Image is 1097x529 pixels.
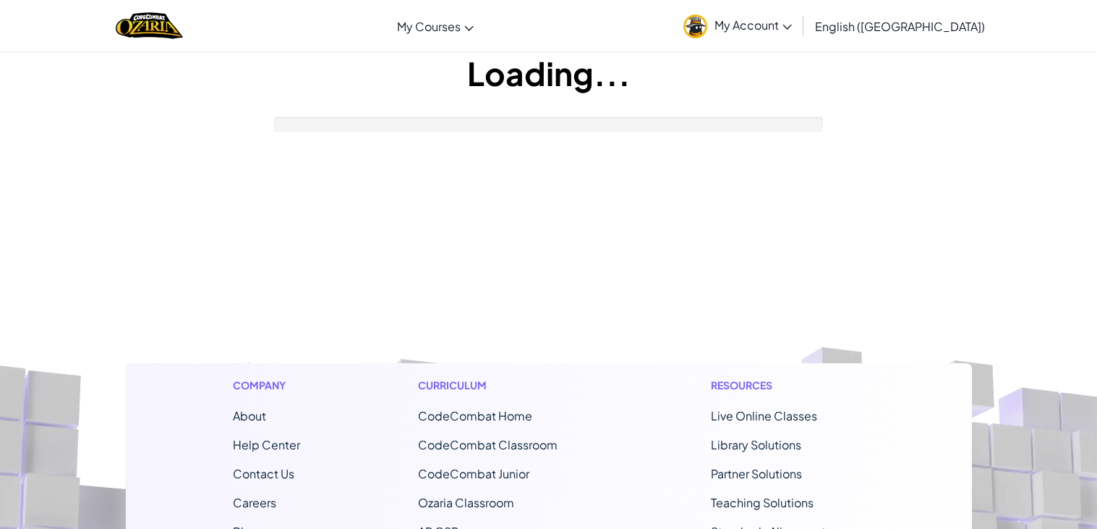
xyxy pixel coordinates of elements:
[676,3,799,48] a: My Account
[418,408,532,423] span: CodeCombat Home
[711,495,814,510] a: Teaching Solutions
[390,7,481,46] a: My Courses
[233,437,300,452] a: Help Center
[418,378,593,393] h1: Curriculum
[233,466,294,481] span: Contact Us
[683,14,707,38] img: avatar
[711,408,817,423] a: Live Online Classes
[418,495,514,510] a: Ozaria Classroom
[233,495,276,510] a: Careers
[418,466,529,481] a: CodeCombat Junior
[714,17,792,33] span: My Account
[116,11,183,41] a: Ozaria by CodeCombat logo
[233,378,300,393] h1: Company
[815,19,985,34] span: English ([GEOGRAPHIC_DATA])
[233,408,266,423] a: About
[397,19,461,34] span: My Courses
[418,437,558,452] a: CodeCombat Classroom
[711,378,865,393] h1: Resources
[808,7,992,46] a: English ([GEOGRAPHIC_DATA])
[711,466,802,481] a: Partner Solutions
[711,437,801,452] a: Library Solutions
[116,11,183,41] img: Home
